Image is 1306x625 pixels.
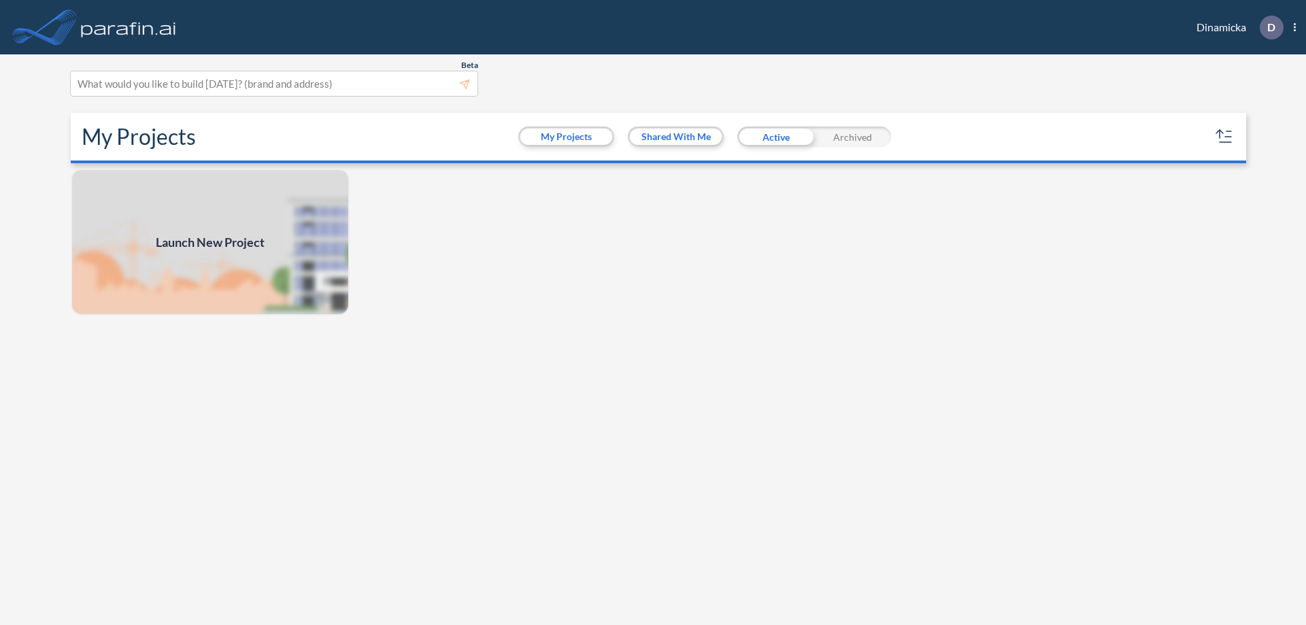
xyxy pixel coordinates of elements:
[82,124,196,150] h2: My Projects
[1267,21,1275,33] p: D
[71,169,350,316] a: Launch New Project
[1176,16,1296,39] div: Dinamicka
[520,129,612,145] button: My Projects
[71,169,350,316] img: add
[156,233,265,252] span: Launch New Project
[78,14,179,41] img: logo
[1213,126,1235,148] button: sort
[461,60,478,71] span: Beta
[814,126,891,147] div: Archived
[737,126,814,147] div: Active
[630,129,722,145] button: Shared With Me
